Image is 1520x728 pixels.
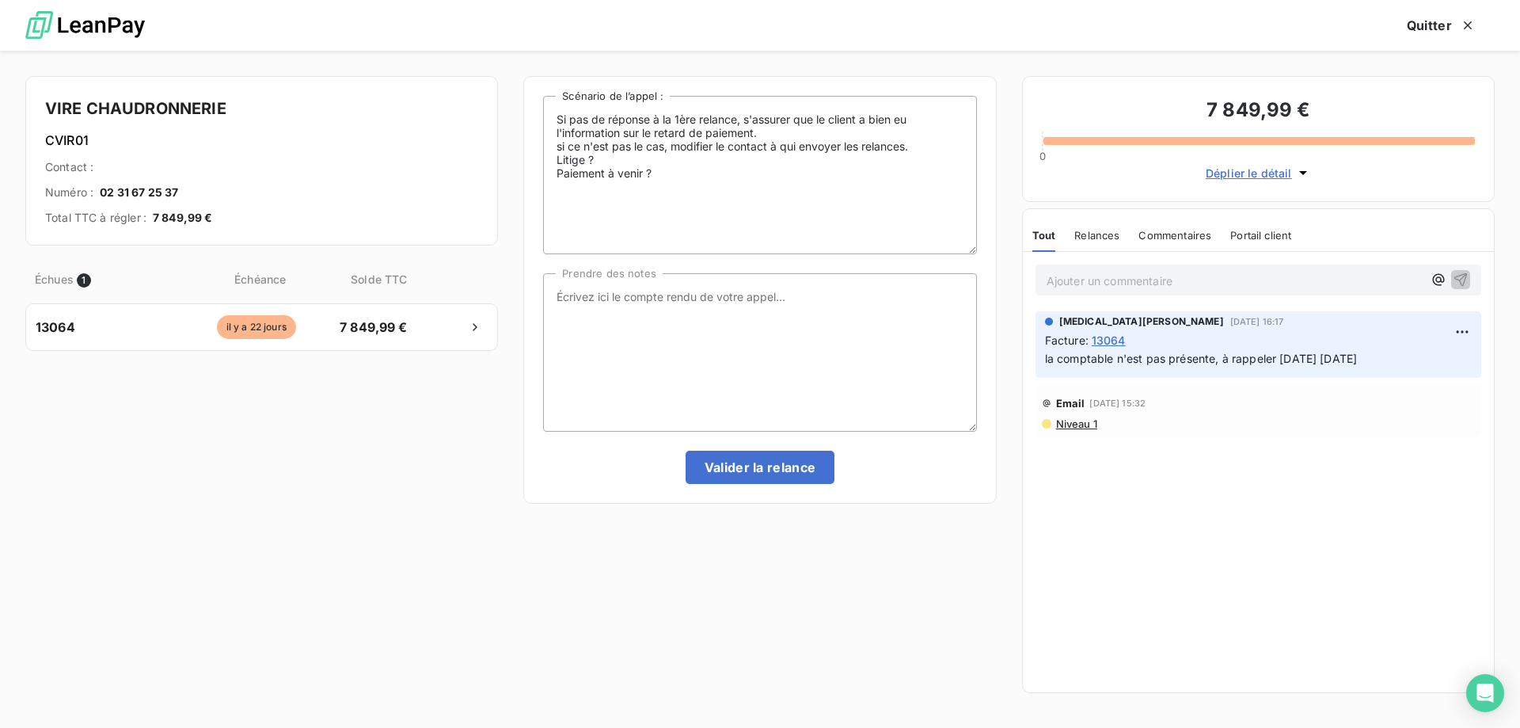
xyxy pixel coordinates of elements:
h4: VIRE CHAUDRONNERIE [45,96,478,121]
span: 1 [77,273,91,288]
span: il y a 22 jours [217,315,296,339]
span: Solde TTC [337,271,420,288]
span: Commentaires [1138,229,1211,242]
span: 0 [1039,150,1046,162]
span: [DATE] 16:17 [1230,317,1284,326]
span: 13064 [1092,332,1126,349]
button: Quitter [1388,9,1495,42]
span: Email [1056,397,1085,410]
span: Relances [1074,229,1119,242]
span: 7 849,99 € [332,318,415,337]
span: 02 31 67 25 37 [100,185,178,200]
span: 7 849,99 € [153,210,213,226]
span: Contact : [45,159,93,175]
span: Déplier le détail [1206,165,1292,181]
span: Échues [35,271,74,288]
span: Échéance [186,271,334,288]
textarea: Si pas de réponse à la 1ère relance, s'assurer que le client a bien eu l'information sur le retar... [543,96,976,254]
span: Facture : [1045,332,1089,349]
button: Déplier le détail [1201,164,1316,182]
h3: 7 849,99 € [1042,96,1475,128]
img: logo LeanPay [25,4,145,48]
div: Open Intercom Messenger [1466,674,1504,712]
span: Niveau 1 [1054,417,1097,430]
span: 13064 [36,318,75,337]
span: la comptable n'est pas présente, à rappeler [DATE] [DATE] [1045,352,1358,365]
span: [MEDICAL_DATA][PERSON_NAME] [1059,314,1224,329]
span: Total TTC à régler : [45,210,146,226]
span: [DATE] 15:32 [1089,398,1146,408]
span: Numéro : [45,185,93,200]
span: Portail client [1230,229,1291,242]
span: Tout [1032,229,1056,242]
button: Valider la relance [686,451,835,484]
h6: CVIR01 [45,131,478,150]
